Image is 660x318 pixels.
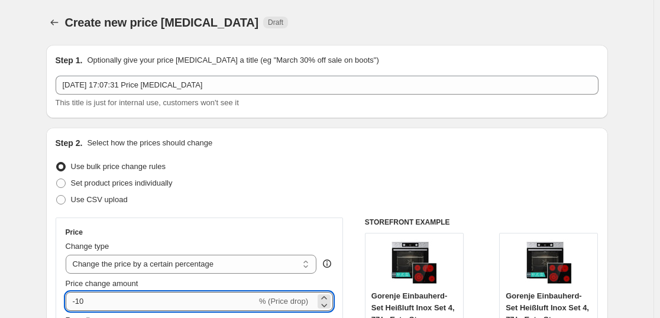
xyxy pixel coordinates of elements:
h3: Price [66,228,83,237]
span: Price change amount [66,279,138,288]
span: % (Price drop) [259,297,308,306]
span: Change type [66,242,109,251]
span: This title is just for internal use, customers won't see it [56,98,239,107]
span: Use CSV upload [71,195,128,204]
span: Set product prices individually [71,179,173,187]
div: help [321,258,333,270]
span: Draft [268,18,283,27]
input: -15 [66,292,257,311]
span: Use bulk price change rules [71,162,166,171]
p: Select how the prices should change [87,137,212,149]
img: 71CGWHBqjCL_80x.jpg [525,239,572,287]
p: Optionally give your price [MEDICAL_DATA] a title (eg "March 30% off sale on boots") [87,54,378,66]
h2: Step 1. [56,54,83,66]
input: 30% off holiday sale [56,76,598,95]
button: Price change jobs [46,14,63,31]
span: Create new price [MEDICAL_DATA] [65,16,259,29]
img: 71CGWHBqjCL_80x.jpg [390,239,438,287]
h6: STOREFRONT EXAMPLE [365,218,598,227]
h2: Step 2. [56,137,83,149]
